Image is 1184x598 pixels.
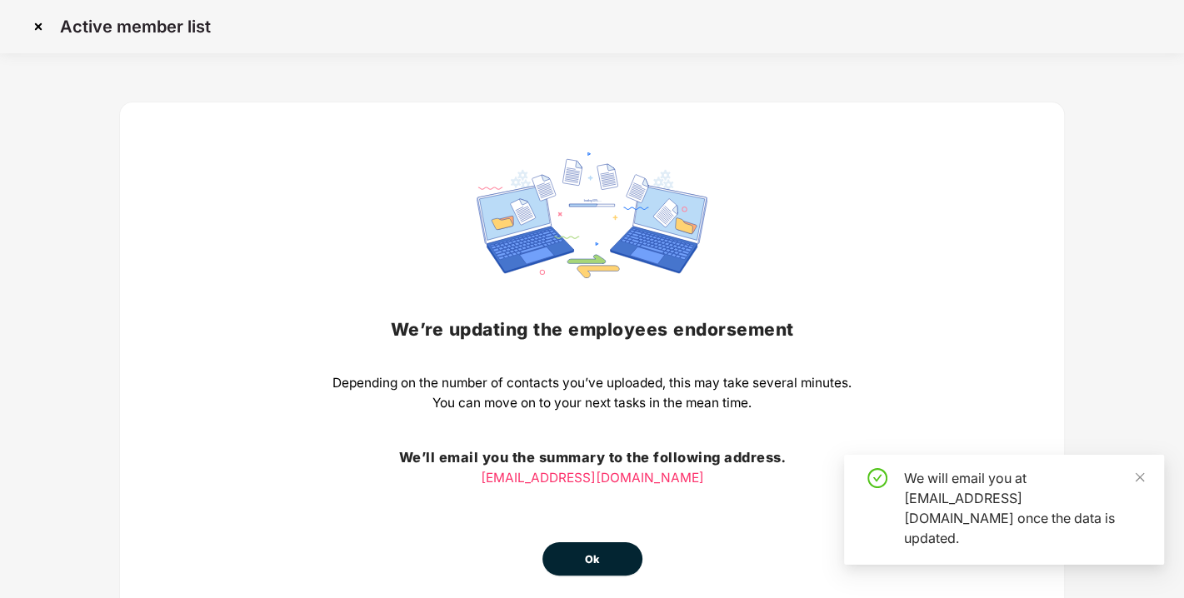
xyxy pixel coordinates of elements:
[585,551,600,568] span: Ok
[332,393,852,413] p: You can move on to your next tasks in the mean time.
[1134,471,1146,483] span: close
[60,17,211,37] p: Active member list
[332,373,852,393] p: Depending on the number of contacts you’ve uploaded, this may take several minutes.
[904,468,1144,548] div: We will email you at [EMAIL_ADDRESS][DOMAIN_NAME] once the data is updated.
[867,468,887,488] span: check-circle
[477,152,707,278] img: svg+xml;base64,PHN2ZyBpZD0iRGF0YV9zeW5jaW5nIiB4bWxucz0iaHR0cDovL3d3dy53My5vcmcvMjAwMC9zdmciIHdpZH...
[332,468,852,488] p: [EMAIL_ADDRESS][DOMAIN_NAME]
[332,316,852,343] h2: We’re updating the employees endorsement
[542,542,642,576] button: Ok
[25,13,52,40] img: svg+xml;base64,PHN2ZyBpZD0iQ3Jvc3MtMzJ4MzIiIHhtbG5zPSJodHRwOi8vd3d3LnczLm9yZy8yMDAwL3N2ZyIgd2lkdG...
[332,447,852,469] h3: We’ll email you the summary to the following address.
